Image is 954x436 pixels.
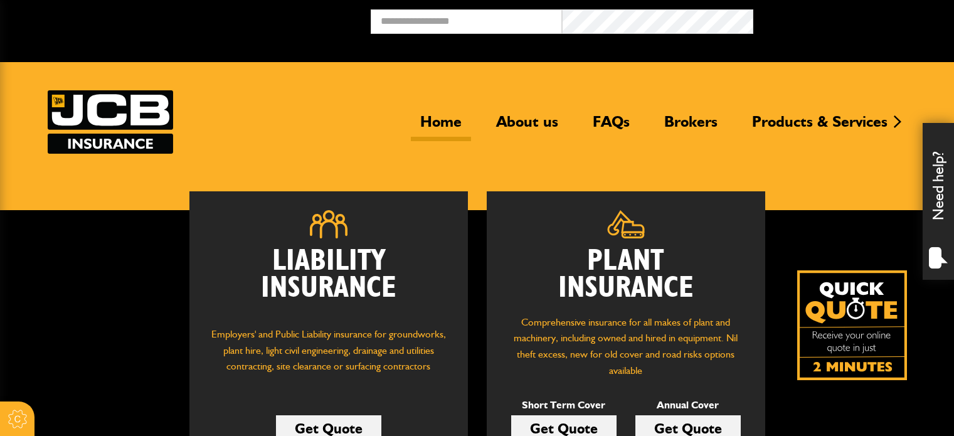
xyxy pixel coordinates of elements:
[797,270,907,380] a: Get your insurance quote isn just 2-minutes
[923,123,954,280] div: Need help?
[506,248,746,302] h2: Plant Insurance
[511,397,617,413] p: Short Term Cover
[743,112,897,141] a: Products & Services
[208,248,449,314] h2: Liability Insurance
[411,112,471,141] a: Home
[48,90,173,154] img: JCB Insurance Services logo
[506,314,746,378] p: Comprehensive insurance for all makes of plant and machinery, including owned and hired in equipm...
[797,270,907,380] img: Quick Quote
[583,112,639,141] a: FAQs
[208,326,449,386] p: Employers' and Public Liability insurance for groundworks, plant hire, light civil engineering, d...
[48,90,173,154] a: JCB Insurance Services
[753,9,945,29] button: Broker Login
[635,397,741,413] p: Annual Cover
[655,112,727,141] a: Brokers
[487,112,568,141] a: About us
